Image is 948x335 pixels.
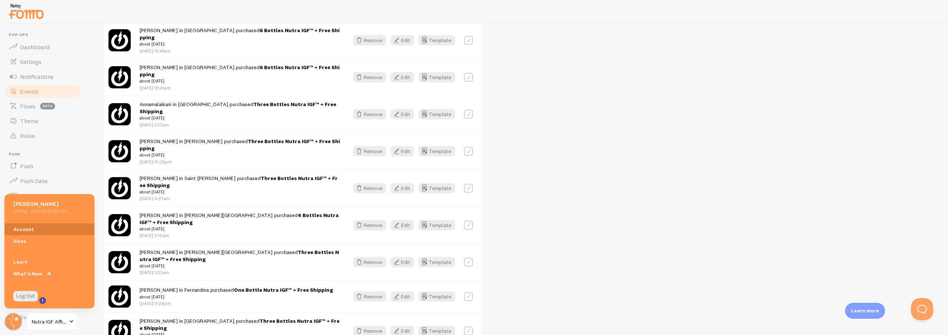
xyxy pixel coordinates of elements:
[140,152,340,158] small: about [DATE]
[9,33,81,37] span: Pop-ups
[140,101,340,122] span: Annamalaikani in [GEOGRAPHIC_DATA] purchased
[391,146,414,156] button: Edit
[45,270,53,277] span: 4
[140,212,340,233] span: [PERSON_NAME] in [PERSON_NAME][GEOGRAPHIC_DATA] purchased
[4,128,81,143] a: Rules
[353,72,386,82] button: Remove
[391,35,418,45] a: Edit
[13,291,38,301] a: Log Out
[27,313,77,331] a: Nutra IGF Affiliate
[140,27,340,48] span: [PERSON_NAME] in [GEOGRAPHIC_DATA] purchased
[391,109,418,119] a: Edit
[391,257,414,267] button: Edit
[140,64,340,85] span: [PERSON_NAME] in [GEOGRAPHIC_DATA] purchased
[353,257,386,267] button: Remove
[20,192,37,199] span: Opt-In
[845,303,885,319] div: Learn more
[140,138,340,152] strong: Three Bottles Nutra IGF™ + Free Shipping
[4,309,81,324] a: Support
[109,177,131,199] img: BVbkoxmERi2yijW219V5
[391,291,418,302] a: Edit
[391,220,414,230] button: Edit
[20,177,48,185] span: Push Data
[140,212,339,226] strong: 4 Bottles Nutra IGF™ + Free Shipping
[4,84,81,99] a: Events
[418,257,455,267] button: Template
[20,117,39,125] span: Theme
[109,103,131,125] img: BVbkoxmERi2yijW219V5
[20,132,35,139] span: Rules
[353,291,386,302] button: Remove
[140,249,339,263] strong: Three Bottles Nutra IGF™ + Free Shipping
[32,317,67,326] span: Nutra IGF Affiliate
[109,29,131,51] img: BVbkoxmERi2yijW219V5
[418,109,455,119] button: Template
[418,72,455,82] button: Template
[353,220,386,230] button: Remove
[418,146,455,156] button: Template
[140,115,340,121] small: about [DATE]
[4,173,81,188] a: Push Data
[391,220,418,230] a: Edit
[109,66,131,88] img: BVbkoxmERi2yijW219V5
[234,287,333,293] strong: One Bottle Nutra IGF™ + Free Shipping
[140,300,333,307] p: [DATE] 11:29pm
[140,318,340,331] strong: Three Bottles Nutra IGF™ + Free Shipping
[140,101,336,115] strong: Three Bottles Nutra IGF™ + Free Shipping
[391,72,414,82] button: Edit
[391,146,418,156] a: Edit
[4,40,81,54] a: Dashboard
[140,175,340,196] span: [PERSON_NAME] in Saint [PERSON_NAME] purchased
[140,138,340,159] span: [PERSON_NAME] in [PERSON_NAME] purchased
[418,183,455,193] button: Template
[418,220,455,230] button: Template
[9,152,81,157] span: Push
[911,298,933,320] iframe: Help Scout Beacon - Open
[140,27,340,41] strong: 6 Bottles Nutra IGF™ + Free Shipping
[140,48,340,54] p: [DATE] 10:41pm
[40,103,55,109] span: beta
[20,73,54,80] span: Notifications
[391,257,418,267] a: Edit
[391,291,414,302] button: Edit
[20,58,41,65] span: Settings
[140,41,340,47] small: about [DATE]
[20,88,38,95] span: Events
[109,251,131,273] img: BVbkoxmERi2yijW219V5
[140,64,340,78] strong: 6 Bottles Nutra IGF™ + Free Shipping
[4,235,94,247] a: Sites
[20,43,50,51] span: Dashboard
[109,285,131,308] img: BVbkoxmERi2yijW219V5
[4,256,94,268] a: Learn
[140,294,333,300] small: about [DATE]
[13,200,71,208] h5: [PERSON_NAME]
[4,69,81,84] a: Notifications
[418,291,455,302] a: Template
[140,249,340,270] span: [PERSON_NAME] in [PERSON_NAME][GEOGRAPHIC_DATA] purchased
[109,140,131,162] img: BVbkoxmERi2yijW219V5
[418,35,455,45] a: Template
[4,54,81,69] a: Settings
[13,208,71,214] h5: [EMAIL_ADDRESS][DOMAIN_NAME]
[140,175,338,189] strong: Three Bottles Nutra IGF™ + Free Shipping
[109,214,131,236] img: BVbkoxmERi2yijW219V5
[8,2,45,21] img: fomo-relay-logo-orange.svg
[4,188,81,203] a: Opt-In
[353,146,386,156] button: Remove
[4,223,94,235] a: Account
[140,263,340,269] small: about [DATE]
[140,122,340,128] p: [DATE] 2:17am
[4,268,94,280] a: What's New
[353,35,386,45] button: Remove
[391,109,414,119] button: Edit
[140,85,340,91] p: [DATE] 10:41pm
[391,183,418,193] a: Edit
[353,109,386,119] button: Remove
[353,183,386,193] button: Remove
[39,297,46,304] svg: <p>Watch New Feature Tutorials!</p>
[391,183,414,193] button: Edit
